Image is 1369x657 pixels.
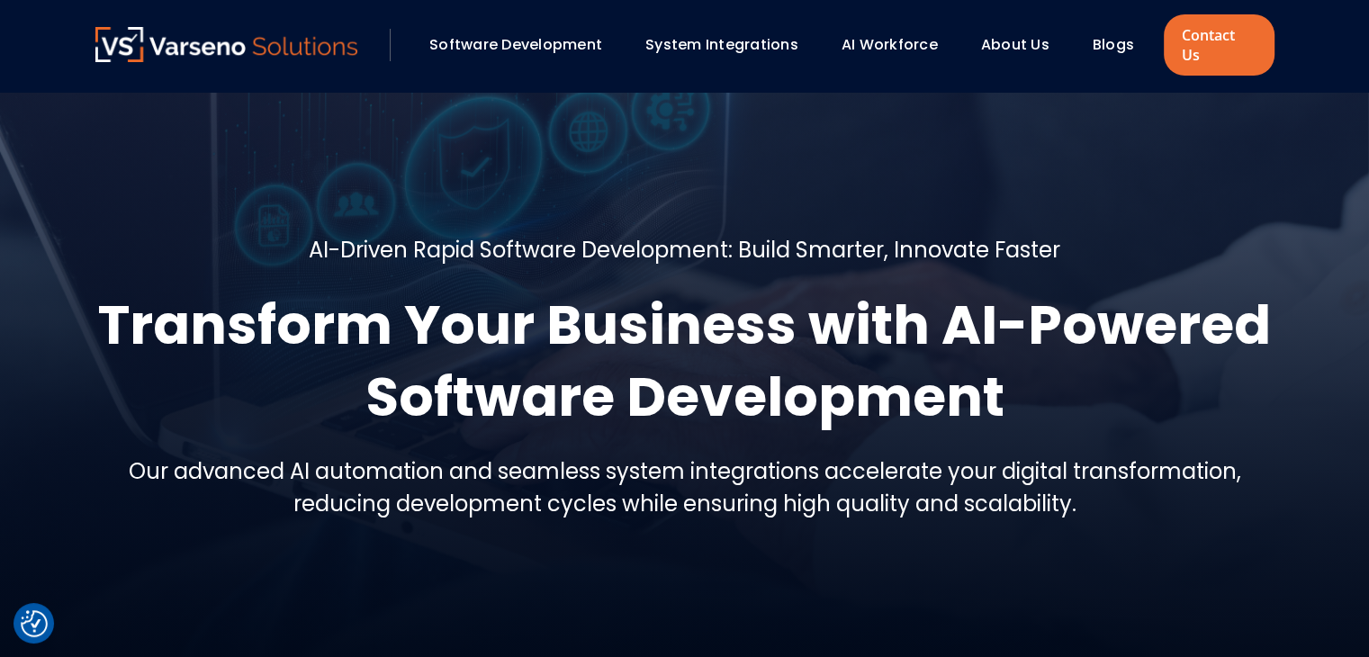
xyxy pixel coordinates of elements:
button: Cookie Settings [21,610,48,637]
a: Software Development [429,34,602,55]
a: Contact Us [1164,14,1274,76]
img: Varseno Solutions – Product Engineering & IT Services [95,27,358,62]
div: Software Development [420,30,627,60]
div: About Us [972,30,1075,60]
a: Varseno Solutions – Product Engineering & IT Services [95,27,358,63]
div: AI Workforce [833,30,963,60]
a: About Us [981,34,1049,55]
a: Blogs [1093,34,1134,55]
div: System Integrations [636,30,824,60]
img: Revisit consent button [21,610,48,637]
h5: Our advanced AI automation and seamless system integrations accelerate your digital transformatio... [95,455,1274,520]
div: Blogs [1084,30,1159,60]
h1: Transform Your Business with AI-Powered Software Development [95,289,1274,433]
h5: AI-Driven Rapid Software Development: Build Smarter, Innovate Faster [309,234,1060,266]
a: AI Workforce [842,34,938,55]
a: System Integrations [645,34,798,55]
